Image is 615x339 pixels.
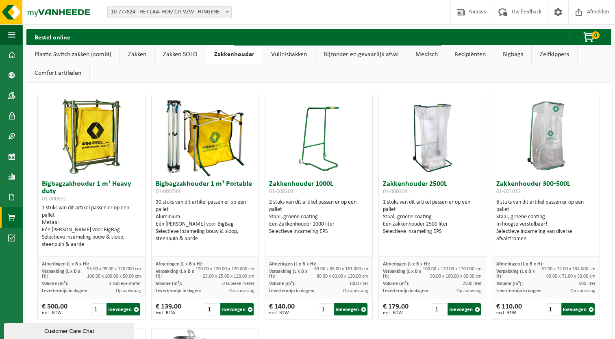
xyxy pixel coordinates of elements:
iframe: chat widget [4,321,136,339]
span: Verpakking (L x B x H): [383,269,422,279]
span: Volume (m³): [383,281,409,286]
img: 01-000304 [412,95,453,176]
span: Verpakking (L x B x H): [496,269,535,279]
span: Afmetingen (L x B x H): [42,262,89,267]
div: Eén Zakkenhouder 1000 liter [269,221,368,228]
a: Zakkenhouder [206,45,263,64]
input: 1 [205,303,219,315]
input: 1 [91,303,106,315]
img: 01-001012 [505,95,587,176]
span: Verpakking (L x B x H): [156,269,194,279]
button: Toevoegen [561,303,595,315]
span: Op aanvraag [116,289,141,293]
span: 01-000304 [383,189,407,195]
span: Afmetingen (L x B x H): [496,262,543,267]
span: 89.00 x 88.00 x 161.000 cm [314,267,368,272]
div: 1 stuks van dit artikel passen er op een pallet [42,204,141,248]
span: 01-000303 [269,189,293,195]
span: 100.00 x 100.00 x 50.00 cm [87,274,141,279]
a: Zakken SOLO [155,45,206,64]
input: 1 [319,303,333,315]
div: Selectieve inzameling EPS [383,228,482,235]
div: 1 stuks van dit artikel passen er op een pallet [383,199,482,235]
div: Eén zakkenhouder 2500 liter [383,221,482,228]
span: 1000 liter [349,281,368,286]
div: 6 stuks van dit artikel passen er op een pallet [496,199,595,243]
a: Recipiënten [446,45,494,64]
div: Aluminium [156,213,255,221]
span: Op aanvraag [343,289,368,293]
span: 80.00 x 60.00 x 120.00 cm [317,274,368,279]
span: Volume (m³): [42,281,68,286]
a: Zelfkippers [532,45,577,64]
img: 01-000301 [51,95,132,176]
h3: Zakkenhouder 1000L [269,180,368,197]
span: Levertermijn in dagen: [383,289,428,293]
a: Bigbags [494,45,531,64]
button: Toevoegen [448,303,481,315]
h3: Zakkenhouder 300-500L [496,180,595,197]
span: 10-777824 - HET LAATHOF/ CJT VZW - HINGENE [107,6,232,18]
span: 01-001012 [496,189,521,195]
span: 100.00 x 120.00 x 170.000 cm [423,267,482,272]
span: Levertermijn in dagen: [42,289,87,293]
span: 25.00 x 25.00 x 120.00 cm [203,274,254,279]
span: 0 [591,31,600,39]
input: 1 [432,303,447,315]
input: 1 [546,303,561,315]
div: Eén [PERSON_NAME] voor BigBag [42,226,141,234]
span: Volume (m³): [496,281,523,286]
div: € 140,00 [269,303,295,315]
a: Medisch [407,45,446,64]
span: 87.00 x 72.00 x 134.000 cm [541,267,595,272]
div: Selectieve inzameling bouw & sloop, steenpuin & aarde [42,234,141,248]
a: Vuilnisbakken [263,45,315,64]
span: 01-000599 [156,189,180,195]
div: Staal, groene coating [383,213,482,221]
span: Volume (m³): [269,281,296,286]
span: Afmetingen (L x B x H): [156,262,203,267]
div: € 500,00 [42,303,67,315]
div: 30 stuks van dit artikel passen er op een pallet [156,199,255,243]
div: Selectieve inzameling bouw & sloop, steenpuin & aarde [156,228,255,243]
span: Levertermijn in dagen: [496,289,541,293]
div: 2 stuks van dit artikel passen er op een pallet [269,199,368,235]
div: In hoogte verstelbaar! [496,221,595,228]
button: 0 [569,29,610,45]
div: Staal, groene coating [269,213,368,221]
div: Selectieve inzameling EPS [269,228,368,235]
a: Comfort artikelen [26,64,89,83]
div: € 179,00 [383,303,409,315]
span: excl. BTW [496,311,522,315]
span: 90.00 x 72.00 x 30.00 cm [546,274,595,279]
div: € 139,00 [156,303,181,315]
h3: Zakkenhouder 2500L [383,180,482,197]
div: Staal, groene coating [496,213,595,221]
h3: Bigbagzakhouder 1 m³ Heavy duty [42,180,141,202]
h2: Bestel online [26,29,78,45]
a: Zakken [120,45,154,64]
span: 500 liter [579,281,595,286]
span: Afmetingen (L x B x H): [383,262,430,267]
a: Bijzonder en gevaarlijk afval [315,45,407,64]
span: 01-000301 [42,196,66,202]
img: 01-000599 [164,95,246,176]
span: Verpakking (L x B x H): [269,269,308,279]
img: 01-000303 [298,95,339,176]
div: Eén [PERSON_NAME] voor BigBag [156,221,255,228]
button: Toevoegen [106,303,140,315]
span: excl. BTW [42,311,67,315]
span: 2500 liter [463,281,482,286]
span: 90.00 x 100.00 x 60.00 cm [430,274,482,279]
button: Toevoegen [220,303,254,315]
span: 120.00 x 120.00 x 120.000 cm [196,267,254,272]
span: Levertermijn in dagen: [269,289,314,293]
span: Op aanvraag [456,289,482,293]
span: 0 kubieke meter [222,281,254,286]
span: 1 kubieke meter [109,281,141,286]
span: Op aanvraag [229,289,254,293]
a: Plastic Switch zakken (combi) [26,45,120,64]
span: excl. BTW [269,311,295,315]
span: Verpakking (L x B x H): [42,269,80,279]
span: Levertermijn in dagen: [156,289,201,293]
